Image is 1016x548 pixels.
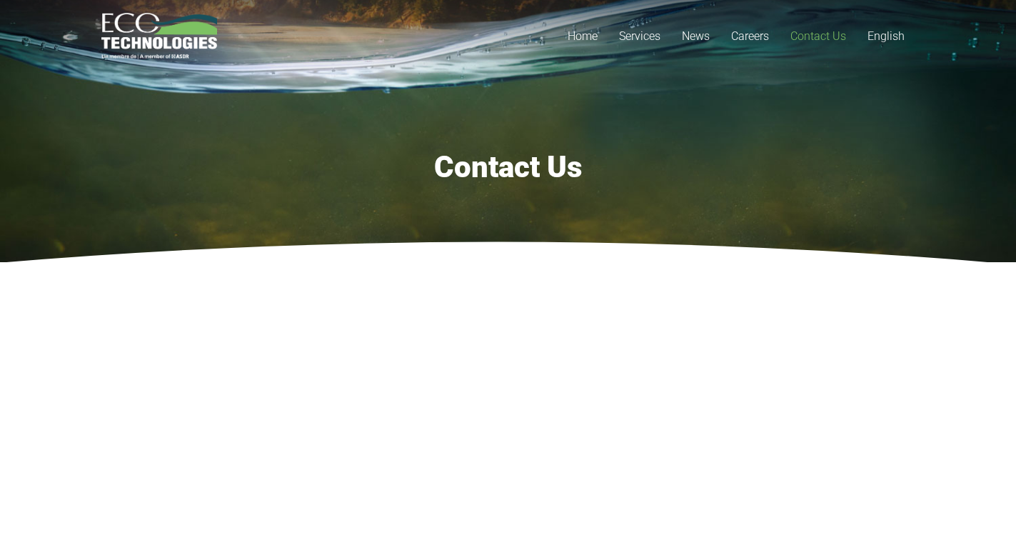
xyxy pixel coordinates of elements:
a: logo_EcoTech_ASDR_RGB [101,13,218,59]
span: Contact Us [790,29,846,43]
h1: Contact Us [101,149,915,185]
span: Careers [731,29,769,43]
span: English [867,29,905,43]
span: News [682,29,710,43]
span: Services [619,29,660,43]
span: Home [568,29,598,43]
